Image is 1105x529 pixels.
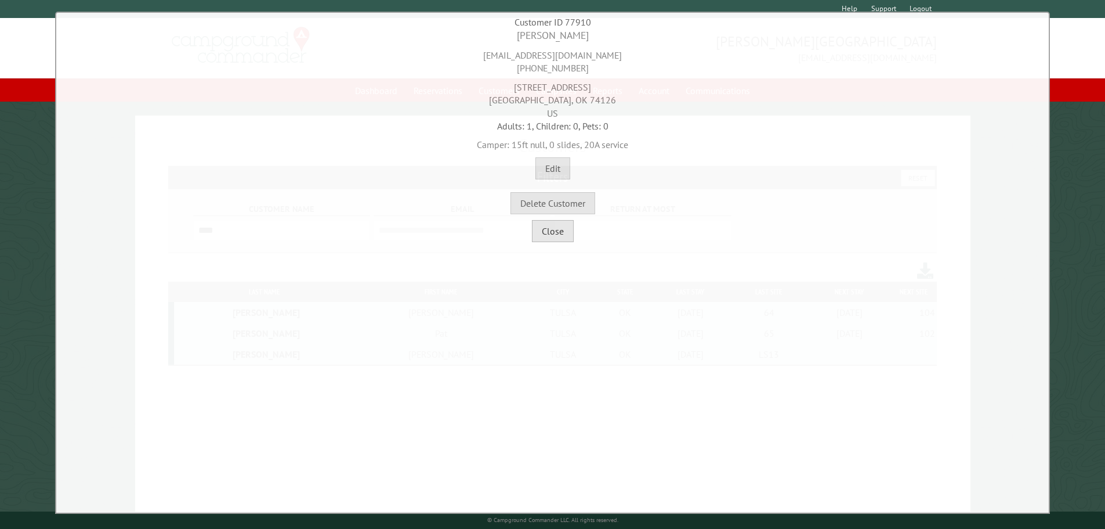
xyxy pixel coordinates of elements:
[59,75,1046,120] div: [STREET_ADDRESS] [GEOGRAPHIC_DATA], OK 74126 US
[59,120,1046,132] div: Adults: 1, Children: 0, Pets: 0
[59,132,1046,151] div: Camper: 15ft null, 0 slides, 20A service
[532,220,574,242] button: Close
[535,157,570,179] button: Edit
[59,28,1046,43] div: [PERSON_NAME]
[59,43,1046,75] div: [EMAIL_ADDRESS][DOMAIN_NAME] [PHONE_NUMBER]
[59,16,1046,28] div: Customer ID 77910
[510,192,595,214] button: Delete Customer
[487,516,618,524] small: © Campground Commander LLC. All rights reserved.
